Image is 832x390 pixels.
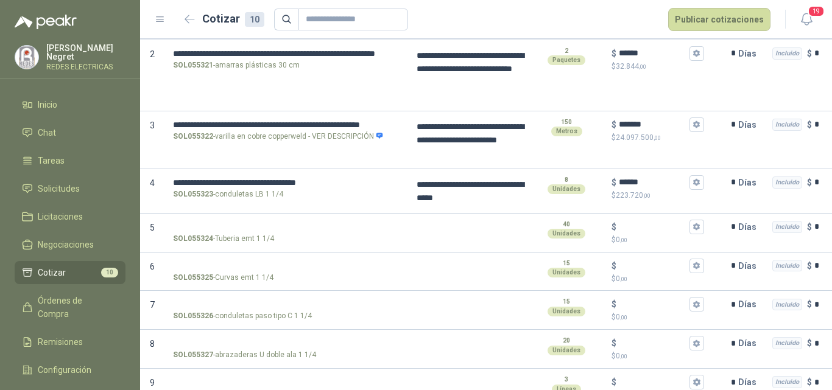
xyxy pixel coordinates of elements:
p: Días [738,113,761,137]
input: $$32.844,00 [619,49,687,58]
span: Tareas [38,154,65,167]
p: $ [612,176,616,189]
div: Incluido [772,176,802,189]
p: - conduletas LB 1 1/4 [173,189,283,200]
p: $ [612,47,616,60]
a: Tareas [15,149,125,172]
div: 10 [245,12,264,27]
a: Chat [15,121,125,144]
span: Negociaciones [38,238,94,251]
p: $ [807,336,812,350]
p: $ [807,298,812,311]
div: Unidades [548,229,585,239]
span: 5 [150,223,155,232]
div: Unidades [548,184,585,194]
button: 19 [795,9,817,30]
p: Días [738,170,761,195]
div: Incluido [772,47,802,60]
a: Configuración [15,358,125,381]
span: ,00 [643,192,650,199]
input: $$0,00 [619,339,687,348]
p: 8 [565,175,568,185]
span: ,00 [620,237,627,243]
p: Días [738,292,761,316]
p: $ [612,118,616,131]
a: Cotizar10 [15,261,125,284]
input: $$223.720,00 [619,178,687,187]
span: 24.097.500 [616,133,661,142]
p: $ [612,312,704,323]
strong: SOL055321 [173,60,213,71]
a: Remisiones [15,330,125,353]
span: 2 [150,49,155,59]
div: Unidades [548,346,585,355]
span: 9 [150,378,155,388]
span: 223.720 [616,191,650,200]
span: Inicio [38,98,57,111]
p: $ [612,190,704,201]
p: $ [612,350,704,362]
p: $ [612,132,704,144]
p: $ [807,118,812,131]
span: ,00 [639,63,646,70]
div: Unidades [548,307,585,316]
h2: Cotizar [202,10,264,27]
span: 0 [616,352,627,360]
p: $ [612,273,704,285]
p: $ [807,375,812,389]
span: Chat [38,126,56,139]
span: 0 [616,274,627,283]
a: Negociaciones [15,233,125,256]
strong: SOL055322 [173,131,213,142]
input: $$0,00 [619,261,687,270]
strong: SOL055323 [173,189,213,200]
button: $$24.097.500,00 [689,117,704,132]
button: $$ [689,375,704,389]
input: SOL055321-amarras plásticas 30 cm [173,49,400,58]
span: ,00 [620,276,627,282]
input: SOL055328-Cable # 4 115 mts por línea [173,378,400,387]
p: $ [807,259,812,273]
input: $$24.097.500,00 [619,120,687,129]
button: Publicar cotizaciones [668,8,770,31]
p: 2 [565,46,568,56]
p: 15 [563,297,570,307]
p: $ [612,61,704,72]
strong: SOL055327 [173,349,213,361]
strong: SOL055326 [173,310,213,322]
a: Órdenes de Compra [15,289,125,326]
span: 10 [101,268,118,277]
button: $$223.720,00 [689,175,704,190]
input: $$ [619,378,687,387]
div: Incluido [772,337,802,349]
p: $ [612,234,704,246]
span: Licitaciones [38,210,83,223]
p: $ [807,220,812,234]
span: Configuración [38,363,91,377]
div: Incluido [772,221,802,233]
p: - varilla en cobre copperweld - VER DESCRIPCIÓN [173,131,384,142]
span: 32.844 [616,62,646,71]
input: SOL055327-abrazaderas U doble ala 1 1/4 [173,339,400,348]
span: 0 [616,235,627,244]
span: ,00 [620,314,627,321]
input: $$0,00 [619,300,687,309]
button: $$0,00 [689,259,704,273]
span: ,00 [620,353,627,360]
p: Días [738,215,761,239]
p: $ [612,220,616,234]
p: Días [738,331,761,355]
span: 0 [616,313,627,321]
input: $$0,00 [619,222,687,231]
span: 6 [150,262,155,271]
span: Remisiones [38,335,83,349]
span: Solicitudes [38,182,80,195]
div: Unidades [548,268,585,277]
span: ,00 [654,134,661,141]
span: 19 [808,5,825,17]
a: Solicitudes [15,177,125,200]
p: 3 [565,375,568,385]
button: $$32.844,00 [689,46,704,61]
p: 15 [563,259,570,268]
img: Logo peakr [15,15,77,29]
